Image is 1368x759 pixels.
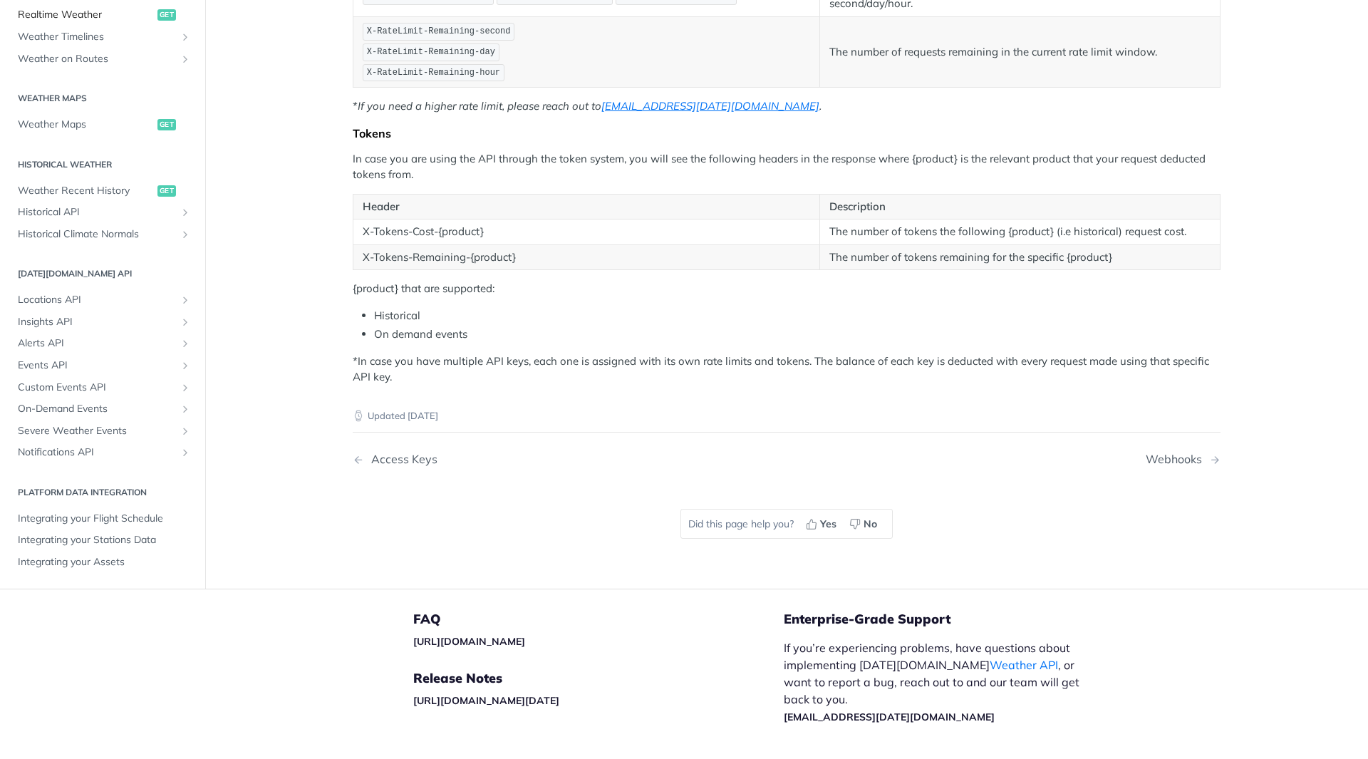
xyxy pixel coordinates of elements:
[180,448,191,459] button: Show subpages for Notifications API
[157,119,176,130] span: get
[364,453,437,466] div: Access Keys
[157,10,176,21] span: get
[11,552,195,573] a: Integrating your Assets
[18,446,176,460] span: Notifications API
[413,670,784,687] h5: Release Notes
[367,47,495,57] span: X-RateLimit-Remaining-day
[180,382,191,393] button: Show subpages for Custom Events API
[180,316,191,328] button: Show subpages for Insights API
[11,202,195,223] a: Historical APIShow subpages for Historical API
[180,294,191,306] button: Show subpages for Locations API
[11,289,195,311] a: Locations APIShow subpages for Locations API
[18,118,154,132] span: Weather Maps
[601,99,819,113] a: [EMAIL_ADDRESS][DATE][DOMAIN_NAME]
[11,334,195,355] a: Alerts APIShow subpages for Alerts API
[157,185,176,197] span: get
[353,409,1221,423] p: Updated [DATE]
[11,268,195,281] h2: [DATE][DOMAIN_NAME] API
[11,311,195,333] a: Insights APIShow subpages for Insights API
[353,353,1221,386] p: *In case you have multiple API keys, each one is assigned with its own rate limits and tokens. Th...
[820,220,1221,245] td: The number of tokens the following {product} (i.e historical) request cost.
[829,44,1211,61] p: The number of requests remaining in the current rate limit window.
[180,53,191,65] button: Show subpages for Weather on Routes
[353,194,820,220] th: Header
[11,5,195,26] a: Realtime Weatherget
[18,555,191,569] span: Integrating your Assets
[784,611,1117,628] h5: Enterprise-Grade Support
[18,381,176,395] span: Custom Events API
[990,658,1058,672] a: Weather API
[18,358,176,373] span: Events API
[413,611,784,628] h5: FAQ
[844,513,885,535] button: No
[353,151,1221,183] p: In case you are using the API through the token system, you will see the following headers in the...
[18,512,191,526] span: Integrating your Flight Schedule
[11,486,195,499] h2: Platform DATA integration
[11,224,195,245] a: Historical Climate NormalsShow subpages for Historical Climate Normals
[1146,453,1209,466] div: Webhooks
[820,517,836,532] span: Yes
[374,326,1221,343] li: On demand events
[820,194,1221,220] th: Description
[11,355,195,376] a: Events APIShow subpages for Events API
[18,534,191,548] span: Integrating your Stations Data
[18,402,176,416] span: On-Demand Events
[11,398,195,420] a: On-Demand EventsShow subpages for On-Demand Events
[11,530,195,552] a: Integrating your Stations Data
[18,9,154,23] span: Realtime Weather
[11,420,195,442] a: Severe Weather EventsShow subpages for Severe Weather Events
[180,403,191,415] button: Show subpages for On-Demand Events
[18,424,176,438] span: Severe Weather Events
[11,26,195,48] a: Weather TimelinesShow subpages for Weather Timelines
[864,517,877,532] span: No
[1146,453,1221,466] a: Next Page: Webhooks
[11,508,195,530] a: Integrating your Flight Schedule
[367,26,511,36] span: X-RateLimit-Remaining-second
[11,377,195,398] a: Custom Events APIShow subpages for Custom Events API
[180,229,191,240] button: Show subpages for Historical Climate Normals
[680,509,893,539] div: Did this page help you?
[11,48,195,70] a: Weather on RoutesShow subpages for Weather on Routes
[820,244,1221,270] td: The number of tokens remaining for the specific {product}
[367,68,500,78] span: X-RateLimit-Remaining-hour
[11,443,195,464] a: Notifications APIShow subpages for Notifications API
[374,308,1221,324] li: Historical
[180,31,191,43] button: Show subpages for Weather Timelines
[11,92,195,105] h2: Weather Maps
[353,453,725,466] a: Previous Page: Access Keys
[18,337,176,351] span: Alerts API
[353,438,1221,480] nav: Pagination Controls
[784,639,1094,725] p: If you’re experiencing problems, have questions about implementing [DATE][DOMAIN_NAME] , or want ...
[353,126,1221,140] div: Tokens
[413,694,559,707] a: [URL][DOMAIN_NAME][DATE]
[18,227,176,242] span: Historical Climate Normals
[353,281,1221,297] p: {product} that are supported:
[353,244,820,270] td: X-Tokens-Remaining-{product}
[18,52,176,66] span: Weather on Routes
[18,184,154,198] span: Weather Recent History
[180,207,191,218] button: Show subpages for Historical API
[11,158,195,171] h2: Historical Weather
[11,180,195,202] a: Weather Recent Historyget
[180,360,191,371] button: Show subpages for Events API
[784,711,995,723] a: [EMAIL_ADDRESS][DATE][DOMAIN_NAME]
[18,205,176,220] span: Historical API
[11,114,195,135] a: Weather Mapsget
[18,293,176,307] span: Locations API
[180,339,191,350] button: Show subpages for Alerts API
[353,220,820,245] td: X-Tokens-Cost-{product}
[18,30,176,44] span: Weather Timelines
[413,635,525,648] a: [URL][DOMAIN_NAME]
[801,513,844,535] button: Yes
[18,315,176,329] span: Insights API
[358,99,822,113] em: If you need a higher rate limit, please reach out to .
[180,425,191,437] button: Show subpages for Severe Weather Events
